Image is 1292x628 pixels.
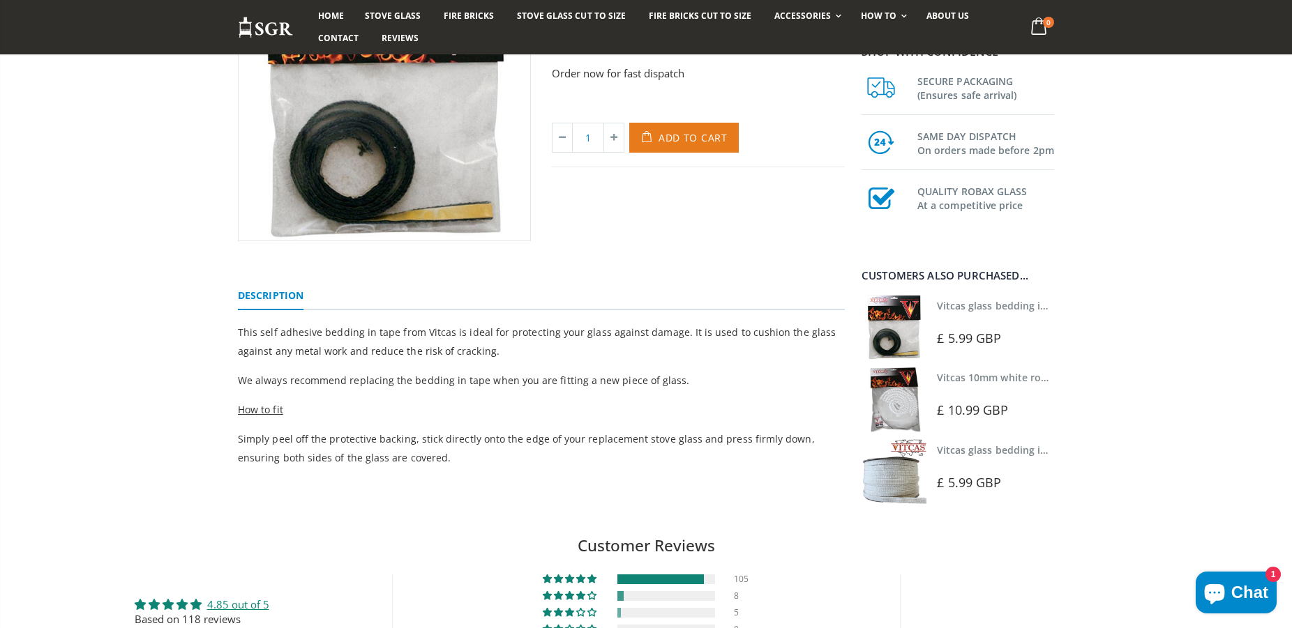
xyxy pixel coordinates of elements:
[862,367,926,431] img: Vitcas white rope, glue and gloves kit 10mm
[1192,572,1281,617] inbox-online-store-chat: Shopify online store chat
[659,131,728,144] span: Add to Cart
[937,443,1233,457] a: Vitcas glass bedding in tape - 2mm x 15mm x 2 meters (White)
[354,5,431,27] a: Stove Glass
[734,574,751,584] div: 105
[1043,17,1054,28] span: 0
[238,371,845,390] p: We always recommend replacing the bedding in tape when you are fitting a new piece of glass.
[764,5,848,27] a: Accessories
[543,608,599,618] div: 4% (5) reviews with 3 star rating
[917,72,1054,102] h3: SECURE PACKAGING (Ensures safe arrival)
[318,32,359,44] span: Contact
[318,10,344,22] span: Home
[365,10,421,22] span: Stove Glass
[734,608,751,618] div: 5
[444,10,494,22] span: Fire Bricks
[937,371,1210,384] a: Vitcas 10mm white rope kit - includes rope seal and glue!
[543,591,599,601] div: 7% (8) reviews with 4 star rating
[862,270,1054,281] div: Customers also purchased...
[238,323,845,360] p: This self adhesive bedding in tape from Vitcas is ideal for protecting your glass against damage....
[1026,14,1054,41] a: 0
[649,10,751,22] span: Fire Bricks Cut To Size
[308,5,354,27] a: Home
[916,5,979,27] a: About us
[774,10,831,22] span: Accessories
[937,299,1197,312] a: Vitcas glass bedding in tape - 2mm x 10mm x 2 meters
[850,5,914,27] a: How To
[238,282,303,310] a: Description
[917,182,1054,213] h3: QUALITY ROBAX GLASS At a competitive price
[135,597,269,612] div: Average rating is 4.85 stars
[552,66,845,82] p: Order now for fast dispatch
[861,10,896,22] span: How To
[433,5,504,27] a: Fire Bricks
[629,123,739,153] button: Add to Cart
[135,612,269,627] div: Based on 118 reviews
[937,330,1001,346] span: £ 5.99 GBP
[238,429,845,467] p: Simply peel off the protective backing, stick directly onto the edge of your replacement stove gl...
[937,401,1008,418] span: £ 10.99 GBP
[506,5,636,27] a: Stove Glass Cut To Size
[382,32,419,44] span: Reviews
[308,27,369,49] a: Contact
[862,295,926,360] img: Vitcas stove glass bedding in tape
[517,10,625,22] span: Stove Glass Cut To Size
[543,574,599,584] div: 89% (105) reviews with 5 star rating
[734,591,751,601] div: 8
[926,10,969,22] span: About us
[917,127,1054,158] h3: SAME DAY DISPATCH On orders made before 2pm
[238,16,294,39] img: Stove Glass Replacement
[638,5,762,27] a: Fire Bricks Cut To Size
[11,535,1281,557] h2: Customer Reviews
[207,597,269,611] a: 4.85 out of 5
[937,474,1001,491] span: £ 5.99 GBP
[238,403,283,416] span: How to fit
[862,439,926,504] img: Vitcas stove glass bedding in tape
[371,27,429,49] a: Reviews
